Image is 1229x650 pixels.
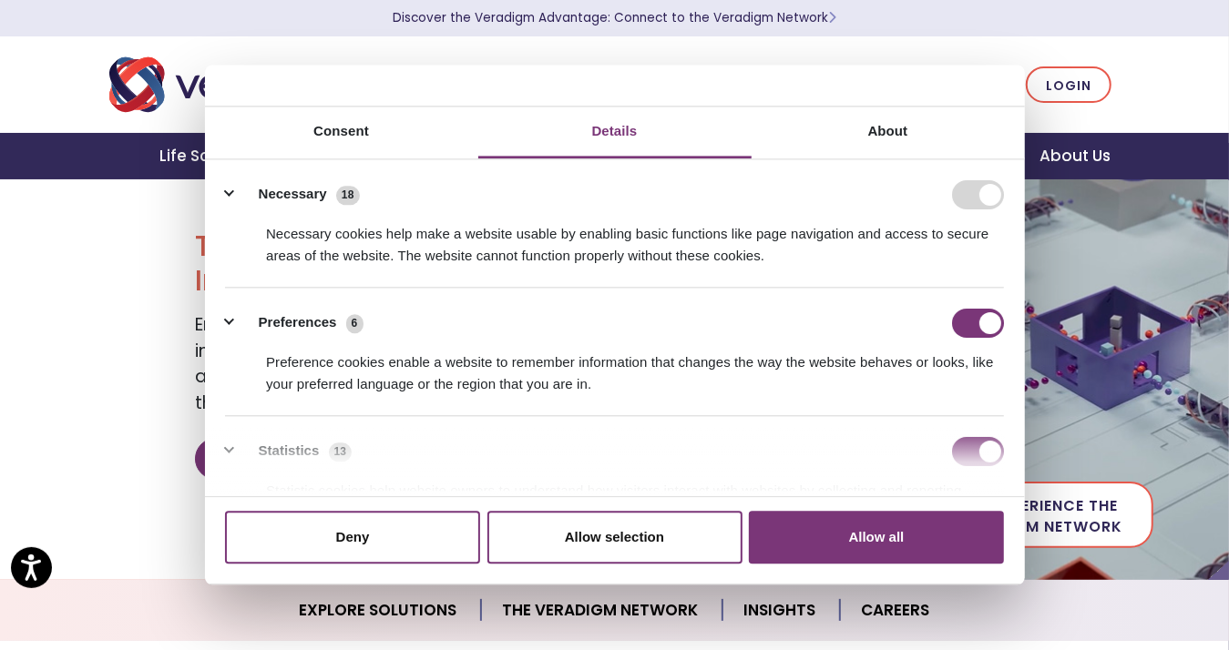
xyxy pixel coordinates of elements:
iframe: Drift Chat Widget [1138,559,1207,628]
button: Necessary (18) [225,180,371,209]
a: Consent [205,107,478,158]
button: Allow selection [487,511,743,564]
label: Preferences [259,313,337,334]
a: Details [478,107,752,158]
a: Explore Solutions [278,587,481,634]
a: Discover Veradigm's Value [195,438,476,480]
div: Preference cookies enable a website to remember information that changes the way the website beha... [225,338,1004,395]
a: Discover the Veradigm Advantage: Connect to the Veradigm NetworkLearn More [393,9,836,26]
span: Learn More [828,9,836,26]
a: The Veradigm Network [481,587,722,634]
a: About Us [1018,133,1132,179]
button: Preferences (6) [225,309,374,338]
div: Statistic cookies help website owners to understand how visitors interact with websites by collec... [225,466,1004,523]
label: Necessary [259,185,327,206]
a: Login [1026,66,1111,104]
button: Allow all [749,511,1004,564]
button: Deny [225,511,480,564]
a: Careers [840,587,952,634]
label: Statistics [259,442,320,462]
a: Insights [722,587,840,634]
h1: Transforming Health, Insightfully® [195,229,600,299]
a: Life Sciences [138,133,289,179]
div: Necessary cookies help make a website usable by enabling basic functions like page navigation and... [225,209,1004,267]
img: Veradigm logo [109,55,360,115]
a: About [752,107,1025,158]
span: Empowering our clients with trusted data, insights, and solutions to help reduce costs and improv... [195,312,596,415]
button: Statistics (13) [225,437,364,466]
